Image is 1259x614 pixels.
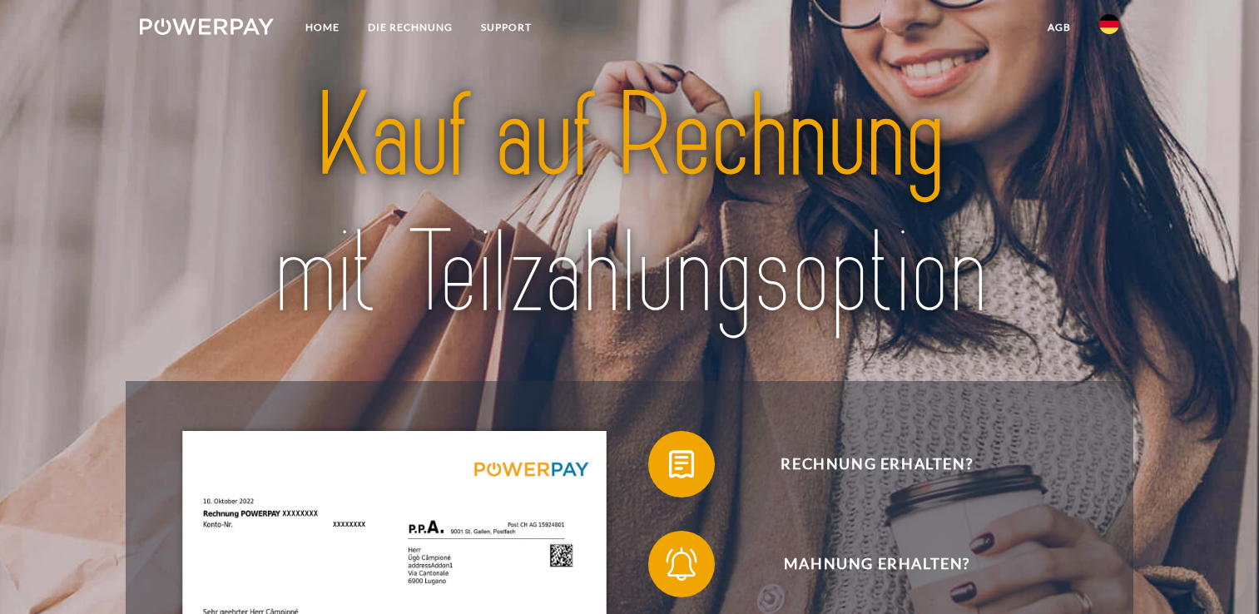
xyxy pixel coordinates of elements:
img: qb_bell.svg [661,543,702,585]
a: Home [291,12,354,42]
span: Rechnung erhalten? [673,431,1081,498]
img: logo-powerpay-white.svg [140,18,274,35]
button: Mahnung erhalten? [648,531,1081,597]
button: Rechnung erhalten? [648,431,1081,498]
a: DIE RECHNUNG [354,12,467,42]
iframe: Schaltfläche zum Öffnen des Messaging-Fensters [1192,547,1246,601]
a: SUPPORT [467,12,546,42]
img: title-powerpay_de.svg [188,62,1071,349]
img: de [1099,14,1119,34]
a: agb [1033,12,1085,42]
span: Mahnung erhalten? [673,531,1081,597]
img: qb_bill.svg [661,443,702,485]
